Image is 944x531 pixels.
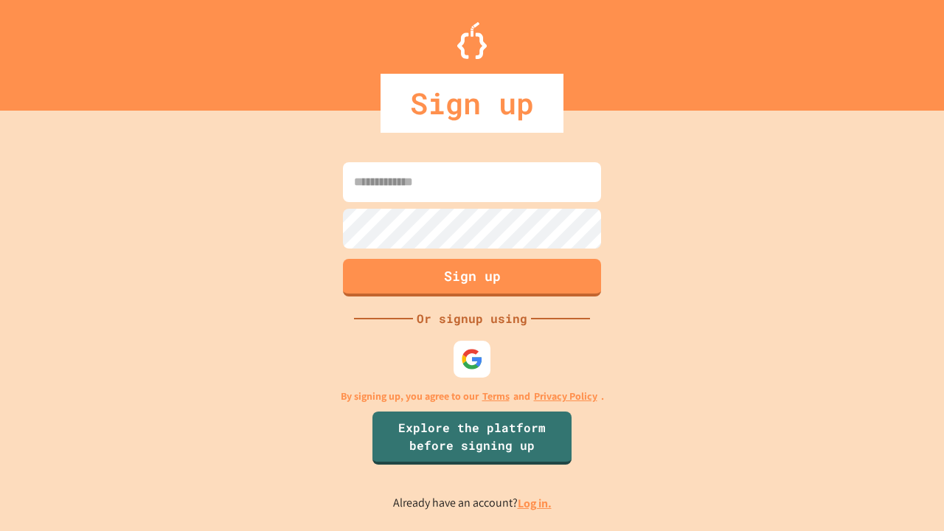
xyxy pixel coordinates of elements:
[381,74,563,133] div: Sign up
[372,412,572,465] a: Explore the platform before signing up
[343,259,601,296] button: Sign up
[882,472,929,516] iframe: chat widget
[393,494,552,513] p: Already have an account?
[413,310,531,327] div: Or signup using
[482,389,510,404] a: Terms
[822,408,929,471] iframe: chat widget
[534,389,597,404] a: Privacy Policy
[518,496,552,511] a: Log in.
[341,389,604,404] p: By signing up, you agree to our and .
[461,348,483,370] img: google-icon.svg
[457,22,487,59] img: Logo.svg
